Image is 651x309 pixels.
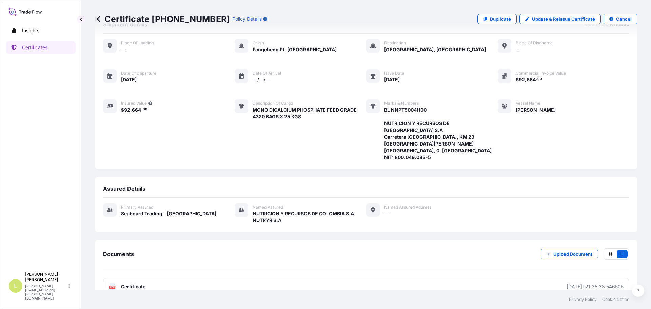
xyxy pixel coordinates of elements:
[110,286,115,289] text: PDF
[253,71,281,76] span: Date of arrival
[121,46,126,53] span: —
[536,78,537,80] span: .
[253,107,357,120] span: MONO DICALCIUM PHOSPHATE FEED GRADE 4320 BAGS X 25 KGS
[516,107,556,113] span: [PERSON_NAME]
[121,210,216,217] span: Seaboard Trading - [GEOGRAPHIC_DATA]
[516,71,566,76] span: Commercial Invoice Value
[616,16,632,22] p: Cancel
[22,27,39,34] p: Insights
[103,251,134,257] span: Documents
[516,40,553,46] span: Place of discharge
[516,77,519,82] span: $
[253,76,270,83] span: —/—/—
[527,77,536,82] span: 664
[253,210,366,224] span: NUTRICION Y RECURSOS DE COLOMBIA S.A NUTRYR S.A
[384,46,486,53] span: [GEOGRAPHIC_DATA], [GEOGRAPHIC_DATA]
[541,249,598,259] button: Upload Document
[103,278,629,295] a: PDFCertificate[DATE]T21:35:33.546505
[95,14,230,24] p: Certificate [PHONE_NUMBER]
[384,71,404,76] span: Issue Date
[22,44,47,51] p: Certificates
[130,108,132,112] span: ,
[232,16,262,22] p: Policy Details
[103,185,145,192] span: Assured Details
[525,77,527,82] span: ,
[537,78,542,80] span: 00
[25,272,67,283] p: [PERSON_NAME] [PERSON_NAME]
[516,46,520,53] span: —
[384,107,498,161] span: BL NNPT50041100 NUTRICION Y RECURSOS DE [GEOGRAPHIC_DATA] S.A Carretera [GEOGRAPHIC_DATA], KM 23 ...
[6,24,76,37] a: Insights
[253,101,293,106] span: Description of cargo
[384,210,389,217] span: —
[121,71,156,76] span: Date of departure
[477,14,517,24] a: Duplicate
[253,205,283,210] span: Named Assured
[490,16,511,22] p: Duplicate
[121,101,147,106] span: Insured Value
[121,108,124,112] span: $
[602,297,629,302] a: Cookie Notice
[253,46,337,53] span: Fangcheng Pt, [GEOGRAPHIC_DATA]
[14,283,17,289] span: L
[553,251,592,257] p: Upload Document
[567,283,624,290] div: [DATE]T21:35:33.546505
[141,108,142,111] span: .
[532,16,595,22] p: Update & Reissue Certificate
[121,40,154,46] span: Place of Loading
[121,283,145,290] span: Certificate
[604,14,637,24] button: Cancel
[384,76,400,83] span: [DATE]
[6,41,76,54] a: Certificates
[253,40,264,46] span: Origin
[384,101,419,106] span: Marks & Numbers
[132,108,141,112] span: 664
[384,40,406,46] span: Destination
[516,101,540,106] span: Vessel Name
[384,205,431,210] span: Named Assured Address
[519,14,601,24] a: Update & Reissue Certificate
[569,297,597,302] a: Privacy Policy
[121,76,137,83] span: [DATE]
[25,284,67,300] p: [PERSON_NAME][EMAIL_ADDRESS][PERSON_NAME][DOMAIN_NAME]
[121,205,153,210] span: Primary assured
[519,77,525,82] span: 92
[124,108,130,112] span: 92
[143,108,147,111] span: 00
